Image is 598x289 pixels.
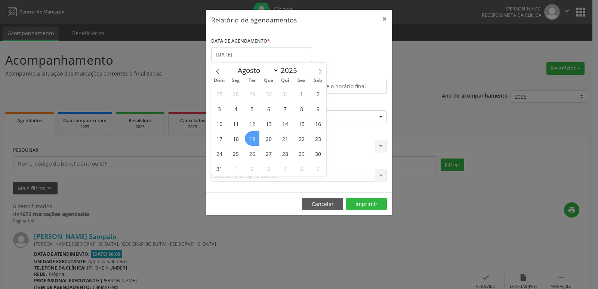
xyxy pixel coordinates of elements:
[311,101,325,116] span: Agosto 9, 2025
[228,101,243,116] span: Agosto 4, 2025
[310,78,326,83] span: Sáb
[211,78,228,83] span: Dom
[311,86,325,101] span: Agosto 2, 2025
[311,161,325,176] span: Setembro 6, 2025
[245,116,259,131] span: Agosto 12, 2025
[245,161,259,176] span: Setembro 2, 2025
[301,79,387,94] input: Selecione o horário final
[278,86,292,101] span: Julho 31, 2025
[261,131,276,146] span: Agosto 20, 2025
[278,131,292,146] span: Agosto 21, 2025
[279,65,303,75] input: Year
[311,131,325,146] span: Agosto 23, 2025
[278,101,292,116] span: Agosto 7, 2025
[261,146,276,161] span: Agosto 27, 2025
[261,161,276,176] span: Setembro 3, 2025
[294,86,309,101] span: Agosto 1, 2025
[377,10,392,28] button: Close
[211,36,270,47] label: DATA DE AGENDAMENTO
[245,101,259,116] span: Agosto 5, 2025
[294,161,309,176] span: Setembro 5, 2025
[261,86,276,101] span: Julho 30, 2025
[293,78,310,83] span: Sex
[228,161,243,176] span: Setembro 1, 2025
[212,131,226,146] span: Agosto 17, 2025
[234,65,279,76] select: Month
[278,116,292,131] span: Agosto 14, 2025
[245,146,259,161] span: Agosto 26, 2025
[228,78,244,83] span: Seg
[212,101,226,116] span: Agosto 3, 2025
[261,116,276,131] span: Agosto 13, 2025
[277,78,293,83] span: Qui
[261,101,276,116] span: Agosto 6, 2025
[228,116,243,131] span: Agosto 11, 2025
[211,15,297,25] h5: Relatório de agendamentos
[302,198,343,210] button: Cancelar
[212,116,226,131] span: Agosto 10, 2025
[228,146,243,161] span: Agosto 25, 2025
[212,161,226,176] span: Agosto 31, 2025
[211,47,312,62] input: Selecione uma data ou intervalo
[278,146,292,161] span: Agosto 28, 2025
[245,131,259,146] span: Agosto 19, 2025
[212,146,226,161] span: Agosto 24, 2025
[294,116,309,131] span: Agosto 15, 2025
[294,131,309,146] span: Agosto 22, 2025
[228,131,243,146] span: Agosto 18, 2025
[311,146,325,161] span: Agosto 30, 2025
[261,78,277,83] span: Qua
[278,161,292,176] span: Setembro 4, 2025
[301,67,387,79] label: ATÉ
[311,116,325,131] span: Agosto 16, 2025
[294,146,309,161] span: Agosto 29, 2025
[228,86,243,101] span: Julho 28, 2025
[244,78,261,83] span: Ter
[294,101,309,116] span: Agosto 8, 2025
[212,86,226,101] span: Julho 27, 2025
[245,86,259,101] span: Julho 29, 2025
[346,198,387,210] button: Imprimir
